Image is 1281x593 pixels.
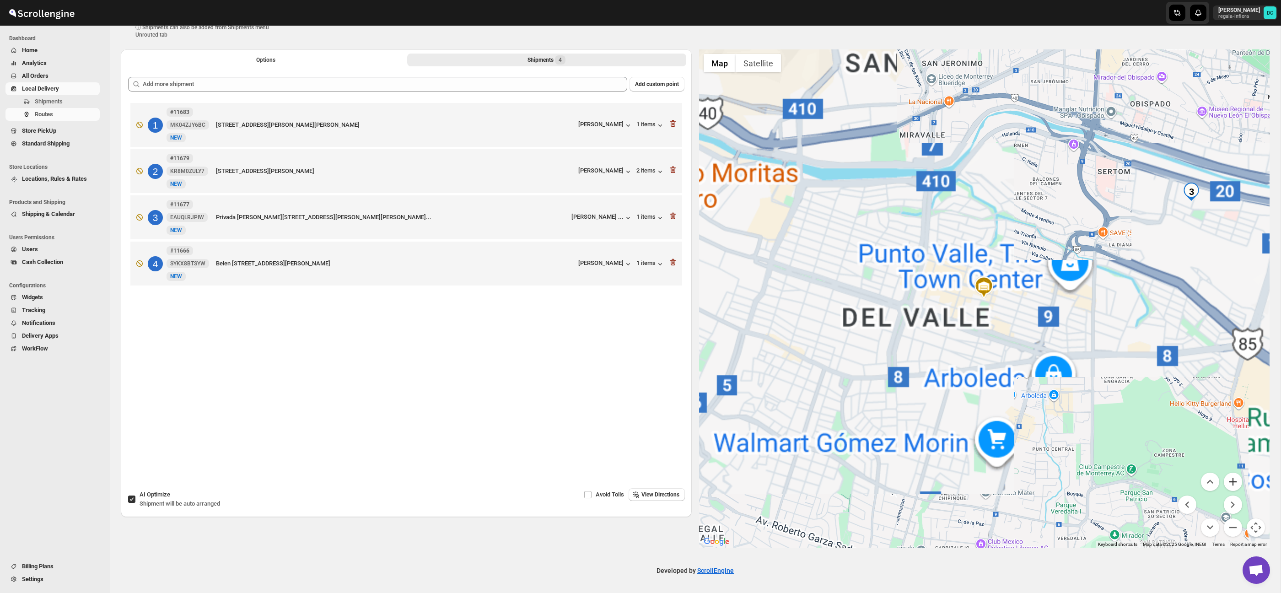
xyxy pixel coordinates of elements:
[1212,542,1225,547] a: Terms
[170,227,182,233] span: NEW
[636,121,665,130] button: 1 items
[1230,542,1267,547] a: Report a map error
[1264,6,1276,19] span: DAVID CORONADO
[578,121,633,130] button: [PERSON_NAME]
[527,55,565,65] div: Shipments
[170,214,204,221] span: EAUQLRJPIW
[578,167,633,176] button: [PERSON_NAME]
[22,85,59,92] span: Local Delivery
[170,273,182,280] span: NEW
[1201,518,1219,537] button: Move down
[5,317,100,329] button: Notifications
[5,243,100,256] button: Users
[22,307,45,313] span: Tracking
[22,59,47,66] span: Analytics
[5,95,100,108] button: Shipments
[571,213,633,222] button: [PERSON_NAME] ...
[578,259,633,269] button: [PERSON_NAME]
[170,135,182,141] span: NEW
[9,234,103,241] span: Users Permissions
[1224,518,1242,537] button: Zoom out
[1267,10,1273,16] text: DC
[1224,496,1242,514] button: Move right
[170,248,189,254] b: #11666
[35,98,63,105] span: Shipments
[22,319,55,326] span: Notifications
[5,57,100,70] button: Analytics
[22,47,38,54] span: Home
[1247,518,1265,537] button: Map camera controls
[22,140,70,147] span: Standard Shipping
[697,567,734,574] a: ScrollEngine
[5,44,100,57] button: Home
[148,210,163,225] div: 3
[22,576,43,582] span: Settings
[5,291,100,304] button: Widgets
[736,54,781,72] button: Show satellite imagery
[641,491,679,498] span: View Directions
[148,118,163,133] div: 1
[1213,5,1277,20] button: User menu
[216,167,575,176] div: [STREET_ADDRESS][PERSON_NAME]
[701,536,732,548] a: Open this area in Google Maps (opens a new window)
[636,259,665,269] button: 1 items
[1243,556,1270,584] a: Open chat
[9,199,103,206] span: Products and Shipping
[5,108,100,121] button: Routes
[22,294,43,301] span: Widgets
[126,54,405,66] button: All Route Options
[22,345,48,352] span: WorkFlow
[9,163,103,171] span: Store Locations
[407,54,686,66] button: Selected Shipments
[216,120,575,129] div: [STREET_ADDRESS][PERSON_NAME][PERSON_NAME]
[635,81,679,88] span: Add custom point
[1178,496,1196,514] button: Move left
[22,246,38,253] span: Users
[143,77,627,92] input: Add more shipment
[5,208,100,221] button: Shipping & Calendar
[636,213,665,222] button: 1 items
[5,70,100,82] button: All Orders
[1218,14,1260,19] p: regala-inflora
[22,332,59,339] span: Delivery Apps
[22,563,54,570] span: Billing Plans
[5,342,100,355] button: WorkFlow
[5,573,100,586] button: Settings
[256,56,275,64] span: Options
[148,164,163,179] div: 2
[1224,473,1242,491] button: Zoom in
[170,155,189,162] b: #11679
[170,121,205,129] span: MK04ZJY6BC
[170,167,205,175] span: KR8M0ZULY7
[216,259,575,268] div: Belen [STREET_ADDRESS][PERSON_NAME]
[5,173,100,185] button: Locations, Rules & Rates
[170,260,205,267] span: SYKX8BTSYW
[5,256,100,269] button: Cash Collection
[704,54,736,72] button: Show street map
[1201,473,1219,491] button: Move up
[170,201,189,208] b: #11677
[170,181,182,187] span: NEW
[636,167,665,176] button: 2 items
[559,56,562,64] span: 4
[5,329,100,342] button: Delivery Apps
[701,536,732,548] img: Google
[596,491,624,498] span: Avoid Tolls
[135,24,280,38] p: ⓘ Shipments can also be added from Shipments menu Unrouted tab
[148,256,163,271] div: 4
[629,488,685,501] button: View Directions
[22,210,75,217] span: Shipping & Calendar
[5,304,100,317] button: Tracking
[5,560,100,573] button: Billing Plans
[9,282,103,289] span: Configurations
[9,35,103,42] span: Dashboard
[216,213,568,222] div: Privada [PERSON_NAME][STREET_ADDRESS][PERSON_NAME][PERSON_NAME]...
[7,1,76,24] img: ScrollEngine
[1098,541,1137,548] button: Keyboard shortcuts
